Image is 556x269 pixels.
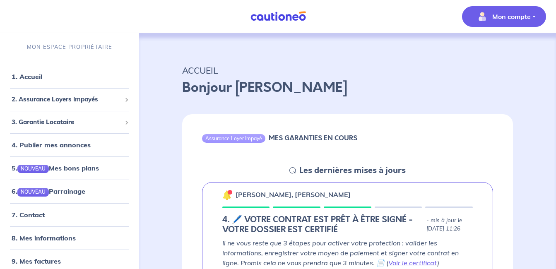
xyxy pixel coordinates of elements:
span: 3. Garantie Locataire [12,118,121,127]
div: 2. Assurance Loyers Impayés [3,91,136,108]
a: 9. Mes factures [12,257,61,265]
h5: Les dernières mises à jours [299,166,406,175]
a: 7. Contact [12,211,45,219]
div: 1. Accueil [3,68,136,85]
img: Cautioneo [247,11,309,22]
p: MON ESPACE PROPRIÉTAIRE [27,43,112,51]
div: 7. Contact [3,207,136,223]
div: 5.NOUVEAUMes bons plans [3,160,136,176]
a: Voir le certificat [388,259,437,267]
p: Bonjour [PERSON_NAME] [182,78,513,98]
p: ACCUEIL [182,63,513,78]
button: illu_account_valid_menu.svgMon compte [462,6,546,27]
p: [PERSON_NAME], [PERSON_NAME] [236,190,351,199]
div: state: CONTRACT-INFO-IN-PROGRESS, Context: NEW,CHOOSE-CERTIFICATE,COLOCATION,LESSOR-DOCUMENTS [222,215,473,235]
h5: 4. 🖊️ VOTRE CONTRAT EST PRÊT À ÊTRE SIGNÉ - VOTRE DOSSIER EST CERTIFIÉ [222,215,423,235]
div: 8. Mes informations [3,230,136,246]
a: 8. Mes informations [12,234,76,242]
div: 3. Garantie Locataire [3,114,136,130]
img: illu_account_valid_menu.svg [476,10,489,23]
div: 4. Publier mes annonces [3,137,136,153]
img: 🔔 [222,190,232,200]
div: 6.NOUVEAUParrainage [3,183,136,199]
span: 2. Assurance Loyers Impayés [12,95,121,104]
p: Mon compte [492,12,531,22]
p: Il ne vous reste que 3 étapes pour activer votre protection : valider les informations, enregistr... [222,238,473,268]
a: 4. Publier mes annonces [12,141,91,149]
a: 5.NOUVEAUMes bons plans [12,164,99,172]
a: 6.NOUVEAUParrainage [12,187,85,195]
p: - mis à jour le [DATE] 11:26 [426,216,473,233]
h6: MES GARANTIES EN COURS [269,134,357,142]
div: Assurance Loyer Impayé [202,134,265,142]
a: 1. Accueil [12,72,42,81]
